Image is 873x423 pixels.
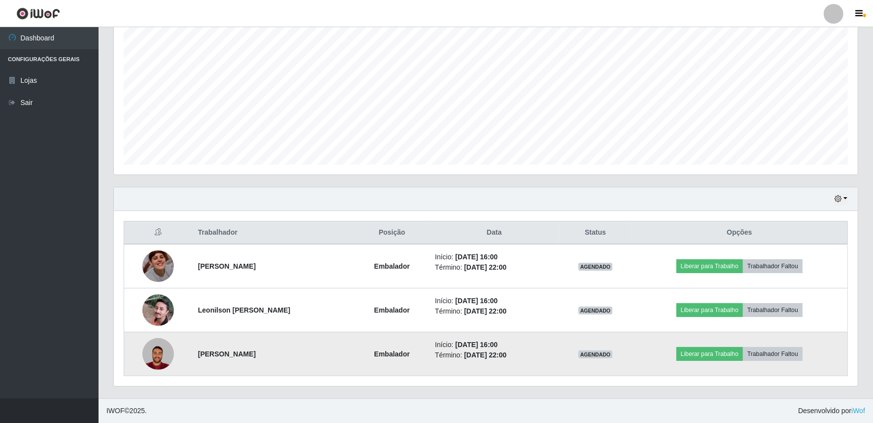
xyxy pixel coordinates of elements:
[355,221,429,245] th: Posição
[632,221,848,245] th: Opções
[374,262,409,270] strong: Embalador
[464,263,506,271] time: [DATE] 22:00
[435,306,553,317] li: Término:
[435,262,553,273] li: Término:
[106,407,125,415] span: IWOF
[578,307,613,315] span: AGENDADO
[455,297,498,305] time: [DATE] 16:00
[435,350,553,360] li: Término:
[851,407,865,415] a: iWof
[676,303,743,317] button: Liberar para Trabalho
[464,351,506,359] time: [DATE] 22:00
[676,259,743,273] button: Liberar para Trabalho
[798,406,865,416] span: Desenvolvido por
[192,221,355,245] th: Trabalhador
[464,307,506,315] time: [DATE] 22:00
[142,250,174,282] img: 1751033366021.jpeg
[429,221,559,245] th: Data
[435,296,553,306] li: Início:
[106,406,147,416] span: © 2025 .
[743,347,803,361] button: Trabalhador Faltou
[142,279,174,342] img: 1749039440131.jpeg
[559,221,631,245] th: Status
[142,338,174,370] img: 1727546931407.jpeg
[455,253,498,261] time: [DATE] 16:00
[435,252,553,262] li: Início:
[743,303,803,317] button: Trabalhador Faltou
[578,351,613,358] span: AGENDADO
[198,350,256,358] strong: [PERSON_NAME]
[435,340,553,350] li: Início:
[743,259,803,273] button: Trabalhador Faltou
[676,347,743,361] button: Liberar para Trabalho
[198,262,256,270] strong: [PERSON_NAME]
[198,306,290,314] strong: Leonilson [PERSON_NAME]
[16,7,60,20] img: CoreUI Logo
[578,263,613,271] span: AGENDADO
[374,350,409,358] strong: Embalador
[374,306,409,314] strong: Embalador
[455,341,498,349] time: [DATE] 16:00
